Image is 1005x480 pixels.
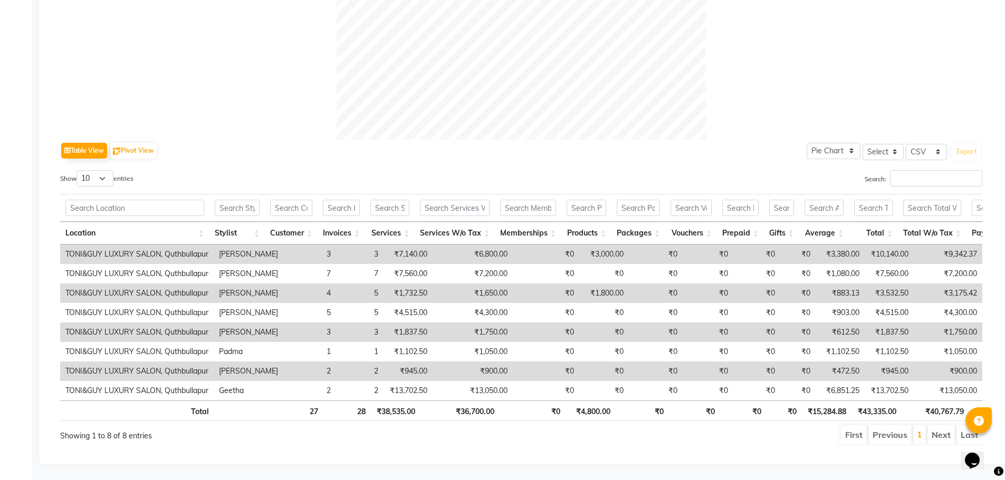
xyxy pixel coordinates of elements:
td: ₹0 [733,361,780,381]
input: Search Services W/o Tax [420,200,490,216]
td: ₹0 [629,303,683,322]
th: Invoices: activate to sort column ascending [318,222,365,244]
th: Products: activate to sort column ascending [561,222,611,244]
a: 1 [917,429,922,439]
input: Search Gifts [769,200,794,216]
td: [PERSON_NAME] [214,264,283,283]
div: Showing 1 to 8 of 8 entries [60,424,435,442]
input: Search Packages [617,200,660,216]
td: 2 [336,381,384,400]
td: ₹0 [513,322,579,342]
td: ₹0 [780,264,816,283]
th: 27 [271,400,323,421]
td: [PERSON_NAME] [214,283,283,303]
td: ₹4,515.00 [865,303,914,322]
td: ₹1,102.50 [384,342,433,361]
th: ₹0 [500,400,566,421]
td: ₹1,837.50 [384,322,433,342]
td: ₹3,532.50 [865,283,914,303]
td: 7 [283,264,336,283]
input: Search Location [65,200,204,216]
img: pivot.png [113,148,121,155]
th: Total: activate to sort column ascending [849,222,898,244]
td: ₹0 [733,264,780,283]
td: 2 [336,361,384,381]
td: ₹0 [579,361,629,381]
td: ₹7,200.00 [914,264,982,283]
td: 5 [283,303,336,322]
td: ₹0 [579,381,629,400]
td: ₹1,837.50 [865,322,914,342]
th: Prepaid: activate to sort column ascending [717,222,764,244]
td: ₹0 [780,342,816,361]
th: ₹36,700.00 [420,400,500,421]
td: ₹3,000.00 [579,244,629,264]
td: ₹883.13 [816,283,865,303]
td: 3 [336,244,384,264]
td: ₹1,050.00 [914,342,982,361]
input: Search Products [567,200,606,216]
td: TONI&GUY LUXURY SALON, Quthbullapur [60,342,214,361]
td: ₹1,650.00 [433,283,513,303]
td: Padma [214,342,283,361]
input: Search Invoices [323,200,360,216]
td: ₹6,800.00 [433,244,513,264]
th: 28 [323,400,371,421]
td: ₹0 [780,361,816,381]
td: ₹3,175.42 [914,283,982,303]
td: ₹0 [780,322,816,342]
td: ₹4,300.00 [433,303,513,322]
td: ₹13,050.00 [914,381,982,400]
input: Search Prepaid [722,200,759,216]
th: Location: activate to sort column ascending [60,222,209,244]
th: ₹0 [669,400,720,421]
th: Customer: activate to sort column ascending [265,222,318,244]
th: ₹43,335.00 [851,400,901,421]
th: Stylist: activate to sort column ascending [209,222,265,244]
td: 4 [283,283,336,303]
td: TONI&GUY LUXURY SALON, Quthbullapur [60,264,214,283]
td: ₹0 [733,303,780,322]
td: ₹13,702.50 [384,381,433,400]
td: ₹0 [733,244,780,264]
td: ₹0 [683,322,733,342]
td: ₹472.50 [816,361,865,381]
td: ₹7,200.00 [433,264,513,283]
td: ₹1,050.00 [433,342,513,361]
label: Search: [865,170,982,187]
td: ₹945.00 [865,361,914,381]
th: ₹0 [720,400,767,421]
td: ₹0 [629,342,683,361]
td: TONI&GUY LUXURY SALON, Quthbullapur [60,244,214,264]
td: ₹13,702.50 [865,381,914,400]
td: ₹0 [780,283,816,303]
td: 3 [283,244,336,264]
td: ₹0 [683,264,733,283]
td: ₹0 [513,244,579,264]
td: ₹0 [683,244,733,264]
td: ₹6,851.25 [816,381,865,400]
th: Services W/o Tax: activate to sort column ascending [415,222,495,244]
th: Packages: activate to sort column ascending [611,222,665,244]
td: TONI&GUY LUXURY SALON, Quthbullapur [60,303,214,322]
th: ₹15,284.88 [802,400,851,421]
td: ₹0 [733,322,780,342]
th: ₹40,767.79 [902,400,969,421]
td: Geetha [214,381,283,400]
th: Total W/o Tax: activate to sort column ascending [898,222,966,244]
td: TONI&GUY LUXURY SALON, Quthbullapur [60,283,214,303]
td: [PERSON_NAME] [214,303,283,322]
td: ₹0 [683,342,733,361]
th: Memberships: activate to sort column ascending [495,222,561,244]
td: ₹0 [513,381,579,400]
td: ₹13,050.00 [433,381,513,400]
label: Show entries [60,170,133,187]
td: ₹9,342.37 [914,244,982,264]
td: ₹7,560.00 [865,264,914,283]
th: Total [60,400,214,421]
input: Search: [890,170,982,187]
input: Search Vouchers [671,200,711,216]
th: Vouchers: activate to sort column ascending [665,222,716,244]
td: ₹4,300.00 [914,303,982,322]
td: ₹900.00 [433,361,513,381]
